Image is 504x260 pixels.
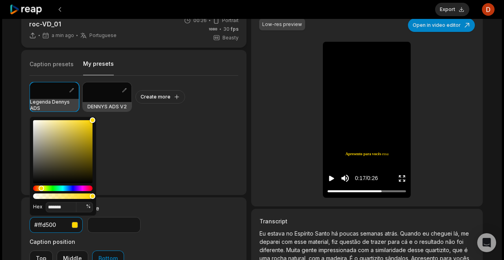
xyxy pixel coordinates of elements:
button: #ffd500 [30,217,83,233]
button: Play video [328,171,335,186]
span: Portuguese [89,32,117,39]
button: Export [435,3,469,16]
div: Open Intercom Messenger [477,233,496,252]
span: desse [408,247,425,253]
span: Muita [286,247,302,253]
span: eu [422,230,431,237]
div: Alpha [33,193,93,199]
span: 00:26 [193,17,207,24]
span: Eu [259,230,267,237]
div: Hue [33,186,93,191]
span: estava [267,230,286,237]
span: poucas [339,230,360,237]
span: a min ago [52,32,74,39]
button: Create more [135,90,185,104]
span: de [362,238,371,245]
span: não [445,238,457,245]
div: Color [33,120,93,183]
span: quartizito, [425,247,452,253]
span: Hex [33,204,43,210]
button: Enter Fullscreen [398,171,406,186]
span: atrás. [385,230,400,237]
span: deparei [259,238,282,245]
span: resultado [419,238,445,245]
span: questão [339,238,362,245]
h3: Legenda Dennys ADS [30,99,79,111]
span: Apresento [345,151,362,157]
span: vocês [372,151,381,157]
span: fps [231,26,239,32]
span: cá [401,238,409,245]
span: semanas [360,230,385,237]
span: Espírito [295,230,315,237]
h3: Transcript [259,217,474,225]
div: Low-res preview [262,21,302,28]
span: e [409,238,414,245]
span: impressionada [319,247,358,253]
button: Mute sound [340,173,350,183]
span: a [371,247,375,253]
div: 0:17 / 0:26 [355,174,378,182]
span: Santo [315,230,332,237]
div: #ffd500 [34,221,69,229]
span: para [363,151,371,157]
span: é [464,247,468,253]
span: esse [294,238,308,245]
span: foi [457,238,463,245]
span: há [332,230,339,237]
span: com [282,238,294,245]
span: fiz [332,238,339,245]
span: Portrait [222,17,239,24]
h3: DENNYS ADS V2 [87,104,127,110]
p: roc-VD_01 [29,19,117,29]
span: essa [382,151,389,157]
button: Caption presets [30,60,74,75]
button: My presets [83,60,114,75]
span: no [286,230,295,237]
span: diferente. [259,247,286,253]
label: Caption position [30,238,124,246]
span: com [358,247,371,253]
span: me [461,230,469,237]
span: lá, [454,230,461,237]
span: material, [308,238,332,245]
span: cheguei [431,230,454,237]
span: Beasty [222,34,239,41]
span: trazer [371,238,388,245]
span: para [388,238,401,245]
label: Size [87,204,141,212]
button: Open in video editor [408,19,475,32]
span: que [452,247,464,253]
span: Quando [400,230,422,237]
span: % [86,203,91,210]
span: o [414,238,419,245]
span: gente [302,247,319,253]
span: similaridade [375,247,408,253]
span: 30 [223,26,239,33]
